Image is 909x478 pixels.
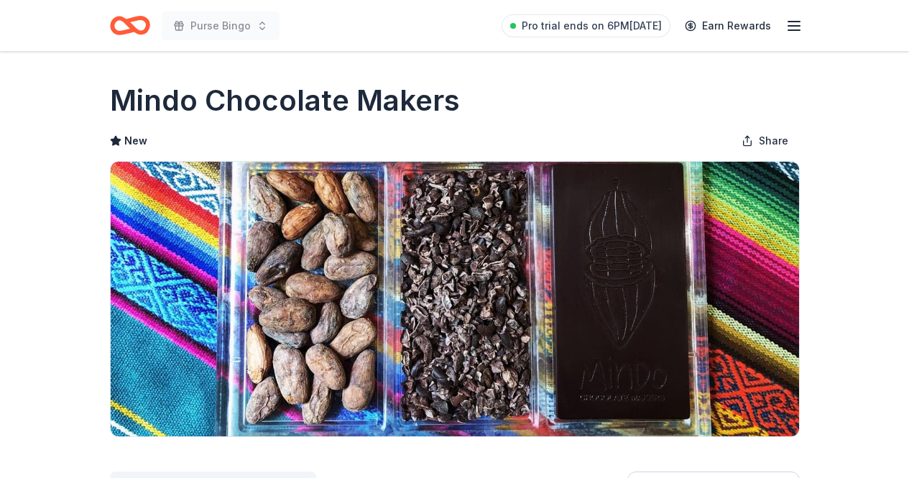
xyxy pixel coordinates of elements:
[730,127,800,155] button: Share
[190,17,251,35] span: Purse Bingo
[110,81,460,121] h1: Mindo Chocolate Makers
[124,132,147,150] span: New
[111,162,799,436] img: Image for Mindo Chocolate Makers
[676,13,780,39] a: Earn Rewards
[759,132,788,150] span: Share
[522,17,662,35] span: Pro trial ends on 6PM[DATE]
[162,12,280,40] button: Purse Bingo
[110,9,150,42] a: Home
[502,14,670,37] a: Pro trial ends on 6PM[DATE]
